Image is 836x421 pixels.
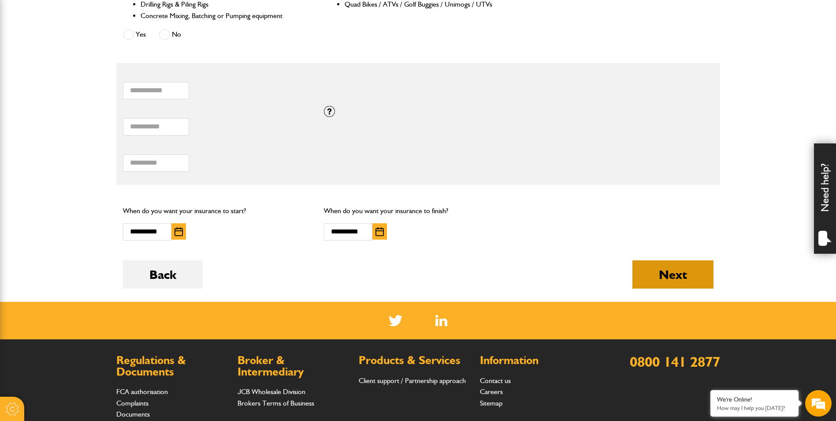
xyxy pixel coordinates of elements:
h2: Regulations & Documents [116,355,229,377]
div: Minimize live chat window [145,4,166,26]
p: When do you want your insurance to start? [123,205,311,217]
div: Chat with us now [46,49,148,61]
input: Enter your last name [11,82,161,101]
a: Careers [480,387,503,396]
h2: Information [480,355,592,366]
div: Need help? [814,143,836,254]
em: Start Chat [120,272,160,284]
a: 0800 141 2877 [630,353,720,370]
a: Documents [116,410,150,418]
img: Choose date [375,227,384,236]
a: Contact us [480,376,511,385]
button: Next [632,260,713,289]
input: Enter your phone number [11,134,161,153]
h2: Products & Services [359,355,471,366]
div: We're Online! [717,396,792,403]
p: When do you want your insurance to finish? [324,205,512,217]
textarea: Type your message and hit 'Enter' [11,160,161,264]
img: Choose date [175,227,183,236]
img: Twitter [389,315,402,326]
img: d_20077148190_company_1631870298795_20077148190 [15,49,37,61]
img: Linked In [435,315,447,326]
a: Sitemap [480,399,502,407]
a: LinkedIn [435,315,447,326]
a: JCB Wholesale Division [238,387,305,396]
li: Concrete Mixing, Batching or Pumping equipment [141,10,308,22]
input: Enter your email address [11,108,161,127]
a: FCA authorisation [116,387,168,396]
label: No [159,29,181,40]
a: Client support / Partnership approach [359,376,466,385]
h2: Broker & Intermediary [238,355,350,377]
label: Yes [123,29,146,40]
button: Back [123,260,203,289]
a: Brokers Terms of Business [238,399,314,407]
a: Complaints [116,399,149,407]
p: How may I help you today? [717,405,792,411]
